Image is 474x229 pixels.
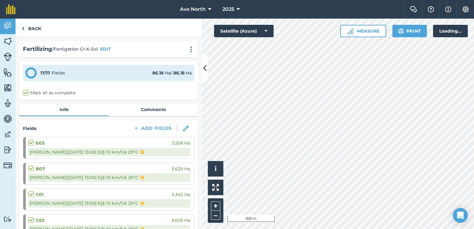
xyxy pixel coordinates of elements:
button: – [211,211,220,220]
img: svg+xml;base64,PD94bWwgdmVyc2lvbj0iMS4wIiBlbmNvZGluZz0idXRmLTgiPz4KPCEtLSBHZW5lcmF0b3I6IEFkb2JlIE... [3,114,12,123]
span: 3.629 Ha [172,165,190,172]
img: svg+xml;base64,PHN2ZyB4bWxucz0iaHR0cDovL3d3dy53My5vcmcvMjAwMC9zdmciIHdpZHRoPSIyMCIgaGVpZ2h0PSIyNC... [187,46,195,52]
button: Print [392,25,427,37]
strong: B07 [36,165,45,172]
img: svg+xml;base64,PD94bWwgdmVyc2lvbj0iMS4wIiBlbmNvZGluZz0idXRmLTgiPz4KPCEtLSBHZW5lcmF0b3I6IEFkb2JlIE... [3,21,12,30]
div: Fields [40,70,65,76]
strong: C02 [36,217,44,224]
span: Avo North [180,6,206,13]
button: + [211,201,220,211]
img: svg+xml;base64,PD94bWwgdmVyc2lvbj0iMS4wIiBlbmNvZGluZz0idXRmLTgiPz4KPCEtLSBHZW5lcmF0b3I6IEFkb2JlIE... [3,216,12,222]
span: i [215,165,217,173]
img: Ruler icon [347,28,353,34]
button: i [208,161,223,177]
img: svg+xml;base64,PD94bWwgdmVyc2lvbj0iMS4wIiBlbmNvZGluZz0idXRmLTgiPz4KPCEtLSBHZW5lcmF0b3I6IEFkb2JlIE... [3,52,12,61]
img: svg+xml;base64,PD94bWwgdmVyc2lvbj0iMS4wIiBlbmNvZGluZz0idXRmLTgiPz4KPCEtLSBHZW5lcmF0b3I6IEFkb2JlIE... [3,130,12,139]
div: Loading... [433,25,468,37]
strong: 86.18 [173,70,185,76]
button: Measure [340,25,386,37]
img: svg+xml;base64,PHN2ZyB4bWxucz0iaHR0cDovL3d3dy53My5vcmcvMjAwMC9zdmciIHdpZHRoPSI1NiIgaGVpZ2h0PSI2MC... [3,83,12,92]
strong: 86.18 [152,70,163,76]
span: 3.605 Ha [172,217,190,224]
h4: Fields [23,125,36,132]
a: Comments [109,104,198,115]
div: Open Intercom Messenger [453,208,468,223]
strong: C01 [36,191,43,198]
img: svg+xml;base64,PHN2ZyB3aWR0aD0iMTgiIGhlaWdodD0iMTgiIHZpZXdCb3g9IjAgMCAxOCAxOCIgZmlsbD0ibm9uZSIgeG... [183,126,189,131]
img: svg+xml;base64,PD94bWwgdmVyc2lvbj0iMS4wIiBlbmNvZGluZz0idXRmLTgiPz4KPCEtLSBHZW5lcmF0b3I6IEFkb2JlIE... [3,145,12,155]
div: Ha / Ha [152,70,192,76]
img: fieldmargin Logo [6,4,16,14]
span: 2025 [222,6,234,13]
img: svg+xml;base64,PHN2ZyB4bWxucz0iaHR0cDovL3d3dy53My5vcmcvMjAwMC9zdmciIHdpZHRoPSI1NiIgaGVpZ2h0PSI2MC... [3,68,12,77]
img: A question mark icon [427,6,435,12]
img: svg+xml;base64,PHN2ZyB4bWxucz0iaHR0cDovL3d3dy53My5vcmcvMjAwMC9zdmciIHdpZHRoPSI1NiIgaGVpZ2h0PSI2MC... [3,37,12,46]
a: Info [19,104,109,115]
button: Add Fields [128,124,177,132]
img: svg+xml;base64,PHN2ZyB4bWxucz0iaHR0cDovL3d3dy53My5vcmcvMjAwMC9zdmciIHdpZHRoPSIxOSIgaGVpZ2h0PSIyNC... [398,27,404,35]
img: svg+xml;base64,PD94bWwgdmVyc2lvbj0iMS4wIiBlbmNvZGluZz0idXRmLTgiPz4KPCEtLSBHZW5lcmF0b3I6IEFkb2JlIE... [3,99,12,108]
button: EDIT [100,46,111,52]
img: svg+xml;base64,PHN2ZyB4bWxucz0iaHR0cDovL3d3dy53My5vcmcvMjAwMC9zdmciIHdpZHRoPSIxNyIgaGVpZ2h0PSIxNy... [445,6,451,13]
div: [PERSON_NAME] | [DATE] 15:00 | E @ 10 km/h & 29 ° C ☀️ [28,173,190,182]
div: [PERSON_NAME] | [DATE] 15:00 | E @ 10 km/h & 29 ° C ☀️ [28,148,190,156]
img: Two speech bubbles overlapping with the left bubble in the forefront [410,6,417,12]
span: 5.342 Ha [172,191,190,198]
img: Four arrows, one pointing top left, one top right, one bottom right and the last bottom left [212,184,219,191]
div: [PERSON_NAME] | [DATE] 15:00 | E @ 10 km/h & 29 ° C ☀️ [28,199,190,207]
span: 3.558 Ha [172,140,190,146]
img: svg+xml;base64,PD94bWwgdmVyc2lvbj0iMS4wIiBlbmNvZGluZz0idXRmLTgiPz4KPCEtLSBHZW5lcmF0b3I6IEFkb2JlIE... [3,161,12,170]
a: Back [16,19,47,37]
img: svg+xml;base64,PHN2ZyB4bWxucz0iaHR0cDovL3d3dy53My5vcmcvMjAwMC9zdmciIHdpZHRoPSI5IiBoZWlnaHQ9IjI0Ii... [22,25,25,32]
span: / Fertigation Cr K-Sol [52,46,98,52]
label: Mark all as complete [23,90,75,96]
button: Satellite (Azure) [214,25,274,37]
h2: Fertilizing [23,45,52,54]
strong: 17 / 17 [40,70,50,76]
strong: b03 [36,140,44,146]
img: A cog icon [462,6,469,12]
